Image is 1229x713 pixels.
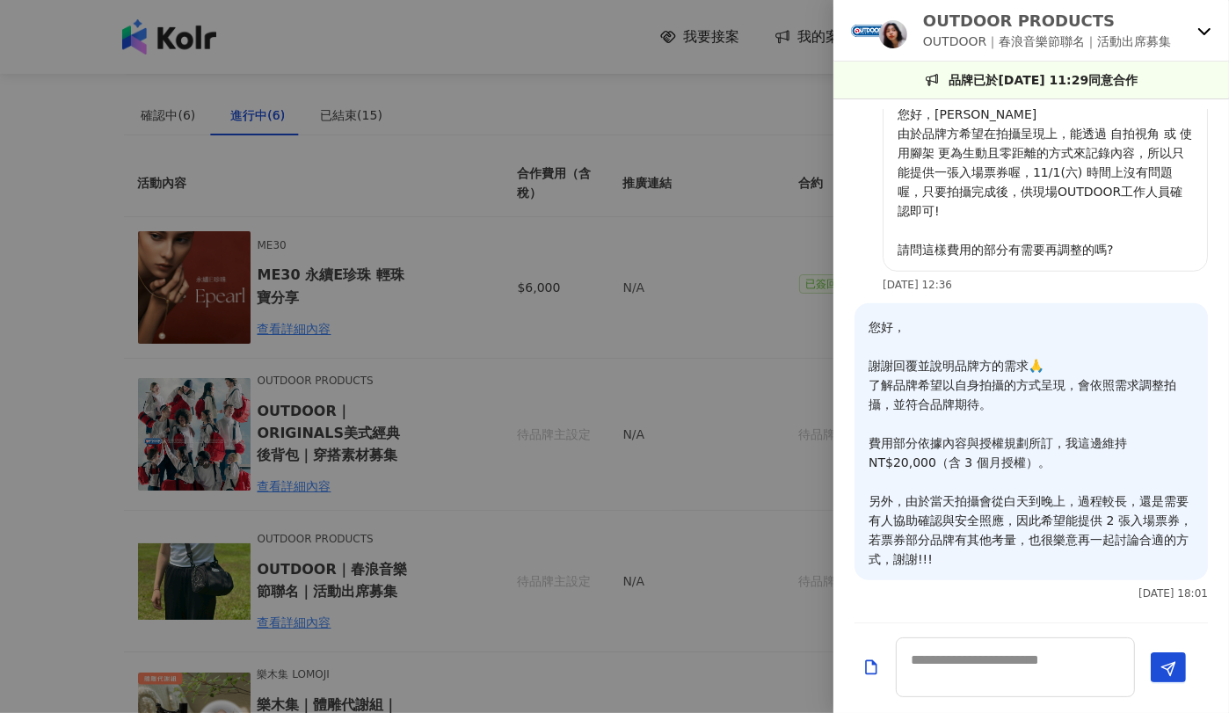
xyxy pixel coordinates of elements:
p: OUTDOOR｜春浪音樂節聯名｜活動出席募集 [923,32,1171,51]
p: [DATE] 12:36 [883,279,952,291]
img: KOL Avatar [851,13,886,48]
p: 品牌已於[DATE] 11:29同意合作 [949,70,1138,90]
p: [DATE] 18:01 [1138,587,1208,600]
button: Send [1151,652,1186,682]
img: KOL Avatar [879,20,907,48]
p: OUTDOOR PRODUCTS [923,10,1171,32]
button: Add a file [862,652,880,683]
p: 您好，[PERSON_NAME] 由於品牌方希望在拍攝呈現上，能透過 自拍視角 或 使用腳架 更為生動且零距離的方式來記錄內容，所以只能提供一張入場票券喔，11/1(六) 時間上沒有問題喔，只要... [898,105,1193,259]
p: 您好， 謝謝回覆並說明品牌方的需求🙏 了解品牌希望以自身拍攝的方式呈現，會依照需求調整拍攝，並符合品牌期待。 費用部分依據內容與授權規劃所訂，我這邊維持 NT$20,000（含 3 個月授權）。... [869,317,1194,569]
